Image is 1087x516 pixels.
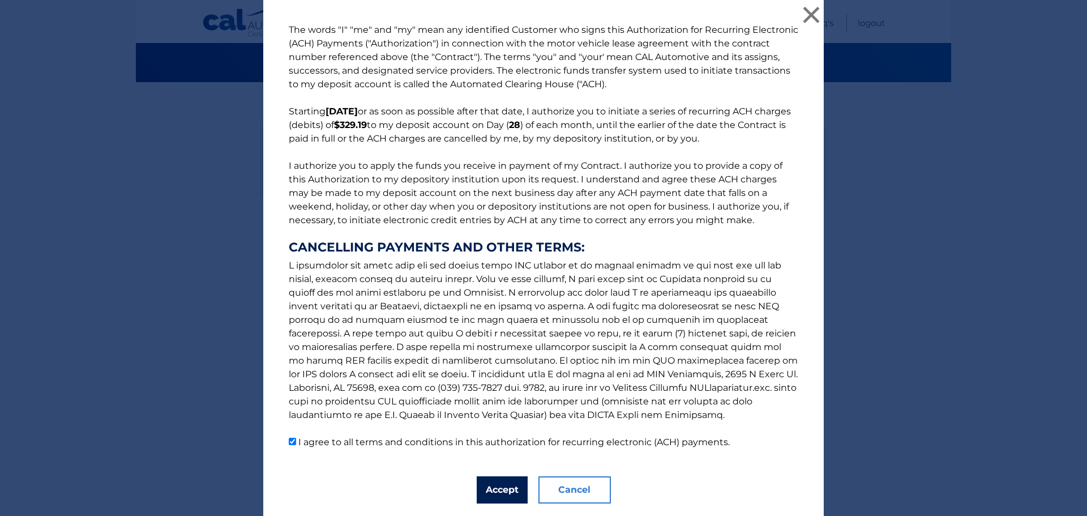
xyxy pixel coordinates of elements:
[277,23,810,449] p: The words "I" "me" and "my" mean any identified Customer who signs this Authorization for Recurri...
[326,106,358,117] b: [DATE]
[334,120,367,130] b: $329.19
[538,476,611,504] button: Cancel
[800,3,823,26] button: ×
[509,120,520,130] b: 28
[298,437,730,447] label: I agree to all terms and conditions in this authorization for recurring electronic (ACH) payments.
[477,476,528,504] button: Accept
[289,241,798,254] strong: CANCELLING PAYMENTS AND OTHER TERMS:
